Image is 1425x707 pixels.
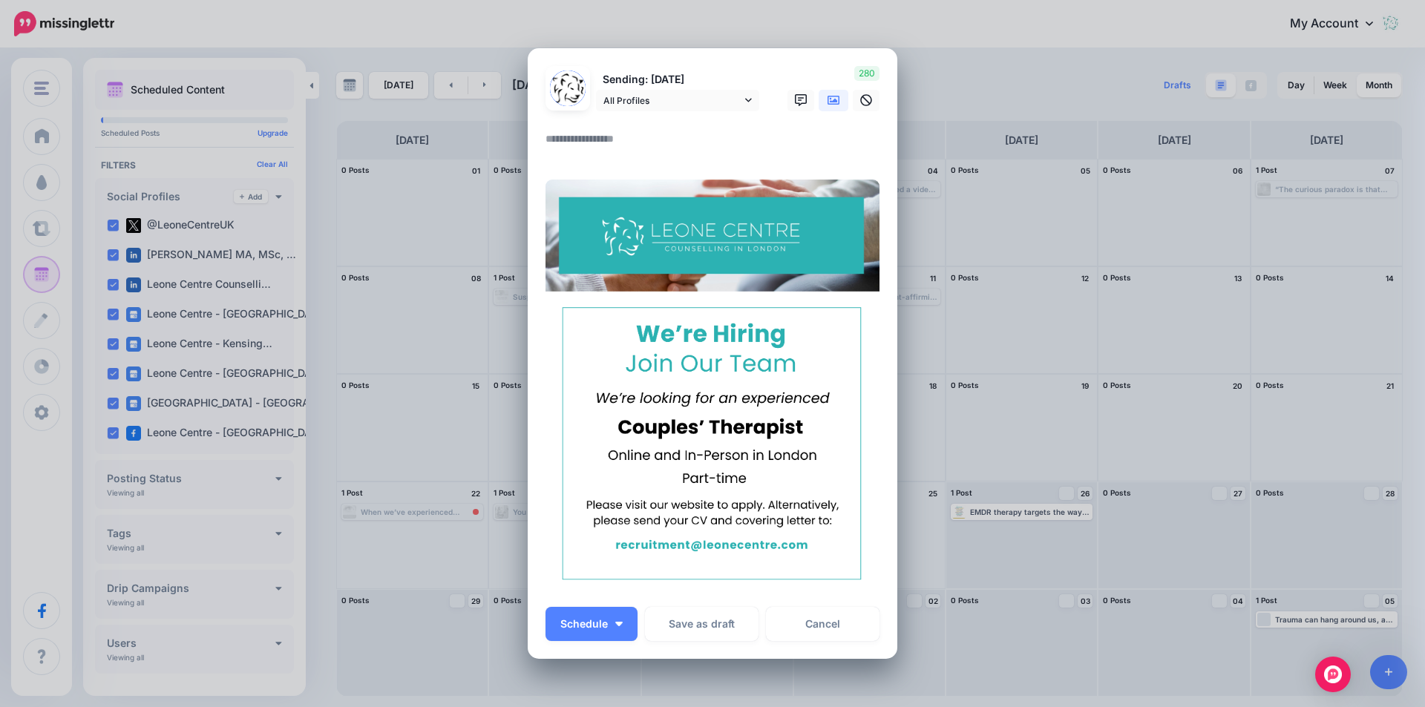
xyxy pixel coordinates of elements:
span: Schedule [560,619,608,629]
img: 6QMYK3OCAF2ZY7BXIPBAFJ1L1DAIUEIM.png [546,180,879,597]
p: Sending: [DATE] [596,71,759,88]
span: All Profiles [603,93,741,108]
img: 304940412_514149677377938_2776595006190808614_n-bsa155005.png [550,70,586,106]
div: Open Intercom Messenger [1315,657,1351,692]
span: 280 [854,66,879,81]
button: Save as draft [645,607,759,641]
a: Cancel [766,607,879,641]
a: All Profiles [596,90,759,111]
img: arrow-down-white.png [615,622,623,626]
button: Schedule [546,607,638,641]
